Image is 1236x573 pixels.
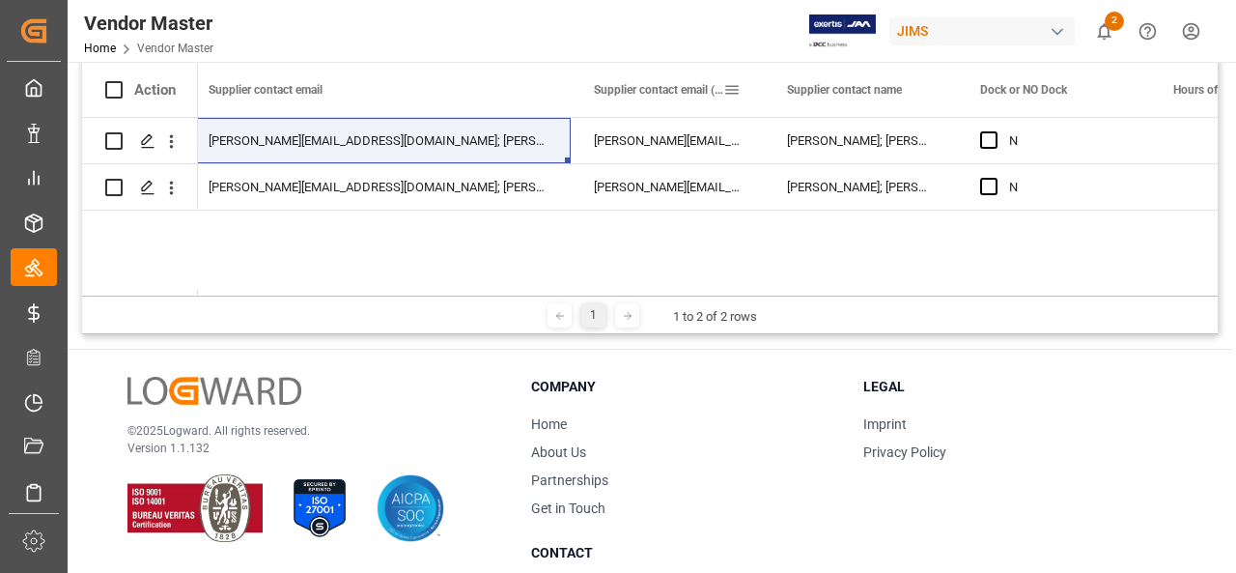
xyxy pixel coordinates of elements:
div: [PERSON_NAME][EMAIL_ADDRESS][DOMAIN_NAME]; [PERSON_NAME][DOMAIN_NAME][EMAIL_ADDRESS][PERSON_NAME]... [185,118,571,163]
h3: Company [531,377,840,397]
a: Home [84,42,116,55]
a: About Us [531,444,586,460]
a: Get in Touch [531,501,605,516]
button: show 2 new notifications [1082,10,1126,53]
div: [PERSON_NAME][EMAIL_ADDRESS][PERSON_NAME][DOMAIN_NAME] [571,118,764,163]
div: N [1009,119,1127,163]
div: Press SPACE to select this row. [82,118,198,164]
img: ISO 9001 & ISO 14001 Certification [127,474,263,542]
a: Home [531,416,567,432]
a: Privacy Policy [863,444,946,460]
h3: Legal [863,377,1172,397]
span: Supplier contact email [209,83,323,97]
span: Supplier contact email (CCed) [594,83,723,97]
button: JIMS [889,13,1082,49]
span: Dock or NO Dock [980,83,1067,97]
img: Exertis%20JAM%20-%20Email%20Logo.jpg_1722504956.jpg [809,14,876,48]
div: 1 [581,303,605,328]
div: JIMS [889,17,1075,45]
div: 1 to 2 of 2 rows [673,307,757,327]
a: Imprint [863,416,907,432]
div: [PERSON_NAME][EMAIL_ADDRESS][DOMAIN_NAME]; [PERSON_NAME][DOMAIN_NAME][EMAIL_ADDRESS][PERSON_NAME]... [185,164,571,210]
img: AICPA SOC [377,474,444,542]
div: [PERSON_NAME]; [PERSON_NAME] [764,118,957,163]
div: N [1009,165,1127,210]
img: ISO 27001 Certification [286,474,353,542]
a: Partnerships [531,473,608,488]
div: Press SPACE to select this row. [82,164,198,211]
p: Version 1.1.132 [127,440,483,457]
p: © 2025 Logward. All rights reserved. [127,422,483,440]
button: Help Center [1126,10,1169,53]
h3: Contact [531,543,840,563]
div: [PERSON_NAME]; [PERSON_NAME] [764,164,957,210]
div: Vendor Master [84,9,213,38]
div: [PERSON_NAME][EMAIL_ADDRESS][PERSON_NAME][DOMAIN_NAME] [571,164,764,210]
span: 2 [1105,12,1124,31]
span: Supplier contact name [787,83,902,97]
img: Logward Logo [127,377,301,405]
div: Action [134,81,176,99]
